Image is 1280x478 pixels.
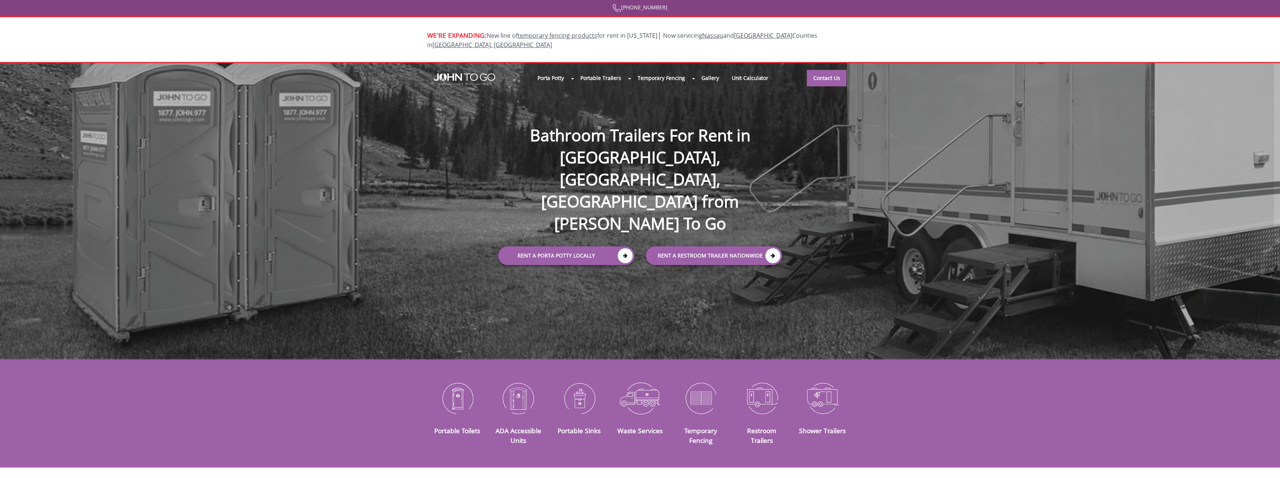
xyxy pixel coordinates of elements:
span: Now servicing and Counties in [427,31,817,49]
a: Temporary Fencing [684,426,717,445]
a: Unit Calculator [725,70,775,86]
img: Portable-Sinks-icon_N.png [554,379,604,417]
h1: Bathroom Trailers For Rent in [GEOGRAPHIC_DATA], [GEOGRAPHIC_DATA], [GEOGRAPHIC_DATA] from [PERSO... [491,100,790,234]
a: Waste Services [617,426,663,435]
span: WE'RE EXPANDING: [427,31,487,40]
a: Shower Trailers [799,426,846,435]
a: Portable Sinks [558,426,601,435]
a: Portable Trailers [574,70,627,86]
img: Portable-Toilets-icon_N.png [433,379,482,417]
img: Restroom-Trailers-icon_N.png [737,379,787,417]
img: Shower-Trailers-icon_N.png [798,379,848,417]
span: | [657,30,661,40]
img: Temporary-Fencing-cion_N.png [676,379,726,417]
a: temporary fencing products [518,31,597,40]
a: rent a RESTROOM TRAILER Nationwide [646,246,782,265]
img: Waste-Services-icon_N.png [615,379,665,417]
img: JOHN to go [434,73,495,85]
a: [PHONE_NUMBER] [613,4,667,11]
a: [GEOGRAPHIC_DATA], [GEOGRAPHIC_DATA] [432,41,552,49]
a: Nassau [702,31,723,40]
a: [GEOGRAPHIC_DATA] [734,31,792,40]
a: Restroom Trailers [747,426,776,445]
img: ADA-Accessible-Units-icon_N.png [493,379,543,417]
a: Contact Us [807,70,846,86]
a: Temporary Fencing [631,70,691,86]
span: New line of for rent in [US_STATE] [427,31,817,49]
a: Rent a Porta Potty Locally [498,246,635,265]
a: ADA Accessible Units [496,426,541,445]
a: Gallery [695,70,725,86]
a: Porta Potty [531,70,570,86]
a: Portable Toilets [434,426,480,435]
